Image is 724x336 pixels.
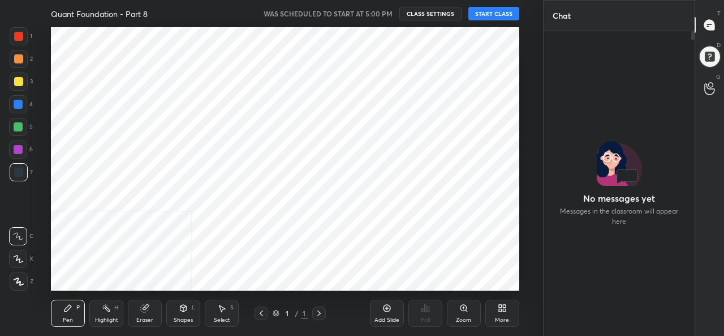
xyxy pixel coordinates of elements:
[282,310,293,317] div: 1
[717,41,721,49] p: D
[295,310,299,317] div: /
[716,73,721,81] p: G
[63,317,73,323] div: Pen
[10,50,33,68] div: 2
[399,7,462,20] button: CLASS SETTINGS
[9,227,33,245] div: C
[456,317,471,323] div: Zoom
[10,273,33,291] div: Z
[9,95,33,113] div: 4
[9,118,33,136] div: 5
[495,317,509,323] div: More
[10,163,33,181] div: 7
[9,250,33,268] div: X
[230,305,234,311] div: S
[468,7,519,20] button: START CLASS
[114,305,118,311] div: H
[10,27,32,45] div: 1
[10,73,33,91] div: 3
[301,308,308,318] div: 1
[544,1,580,31] p: Chat
[51,8,148,19] h4: Quant Foundation - Part 8
[264,8,393,19] h5: WAS SCHEDULED TO START AT 5:00 PM
[95,317,118,323] div: Highlight
[9,141,33,159] div: 6
[374,317,399,323] div: Add Slide
[174,317,193,323] div: Shapes
[717,9,721,18] p: T
[76,305,80,311] div: P
[192,305,195,311] div: L
[214,317,230,323] div: Select
[136,317,153,323] div: Eraser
